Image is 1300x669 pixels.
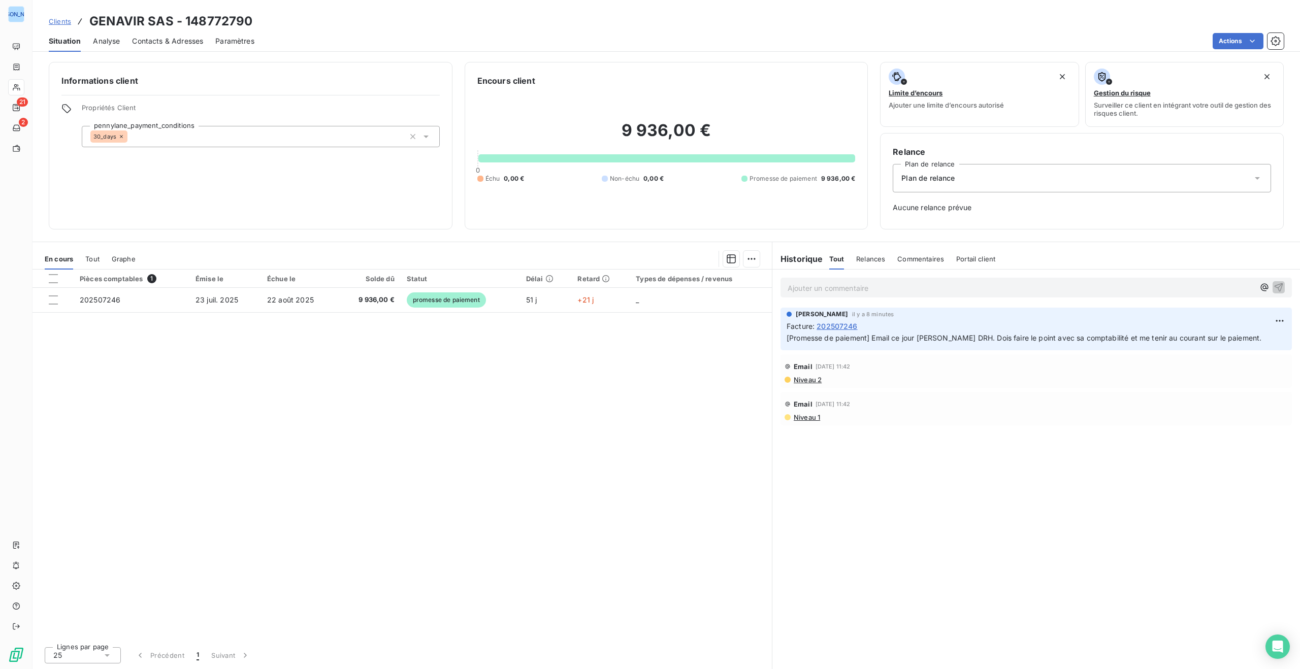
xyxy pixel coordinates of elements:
span: [PERSON_NAME] [796,310,848,319]
span: Aucune relance prévue [893,203,1271,213]
button: Précédent [129,645,190,666]
span: Tout [85,255,100,263]
span: +21 j [577,295,594,304]
h2: 9 936,00 € [477,120,856,151]
span: [Promesse de paiement] Email ce jour [PERSON_NAME] DRH. Dois faire le point avec sa comptabilité ... [787,333,1261,342]
span: 0,00 € [504,174,524,183]
span: 25 [53,650,62,660]
div: Open Intercom Messenger [1265,634,1290,659]
span: 9 936,00 € [821,174,856,183]
h6: Historique [772,253,823,265]
button: 1 [190,645,205,666]
span: Surveiller ce client en intégrant votre outil de gestion des risques client. [1094,101,1275,117]
span: 9 936,00 € [344,295,394,305]
span: Gestion du risque [1094,89,1151,97]
button: Actions [1213,33,1263,49]
span: 22 août 2025 [267,295,314,304]
img: Logo LeanPay [8,647,24,663]
div: Statut [407,275,514,283]
button: Suivant [205,645,256,666]
span: Commentaires [897,255,944,263]
span: Facture : [787,321,815,331]
span: Ajouter une limite d’encours autorisé [889,101,1004,109]
span: Situation [49,36,81,46]
span: 21 [17,97,28,107]
h3: GENAVIR SAS - 148772790 [89,12,252,30]
span: _ [636,295,639,304]
span: Portail client [956,255,995,263]
span: 1 [197,650,199,660]
span: Niveau 2 [793,376,822,384]
span: Promesse de paiement [750,174,817,183]
span: il y a 8 minutes [852,311,894,317]
span: Paramètres [215,36,254,46]
div: Échue le [267,275,332,283]
button: Limite d’encoursAjouter une limite d’encours autorisé [880,62,1079,127]
span: Échu [485,174,500,183]
h6: Encours client [477,75,535,87]
span: Tout [829,255,844,263]
span: 202507246 [80,295,120,304]
span: 23 juil. 2025 [196,295,238,304]
span: Clients [49,17,71,25]
span: Niveau 1 [793,413,820,421]
span: Plan de relance [901,173,955,183]
h6: Relance [893,146,1271,158]
span: Email [794,362,812,371]
span: 0,00 € [643,174,664,183]
span: [DATE] 11:42 [816,401,851,407]
div: [PERSON_NAME] [8,6,24,22]
span: 30_days [93,133,116,140]
span: [DATE] 11:42 [816,363,851,370]
div: Délai [526,275,566,283]
span: Graphe [112,255,136,263]
div: Types de dépenses / revenus [636,275,766,283]
div: Émise le [196,275,255,283]
span: Email [794,400,812,408]
span: promesse de paiement [407,292,486,308]
span: Analyse [93,36,120,46]
span: Non-échu [610,174,639,183]
div: Solde dû [344,275,394,283]
span: 202507246 [817,321,857,331]
span: 0 [476,166,480,174]
span: En cours [45,255,73,263]
a: Clients [49,16,71,26]
button: Gestion du risqueSurveiller ce client en intégrant votre outil de gestion des risques client. [1085,62,1284,127]
input: Ajouter une valeur [127,132,136,141]
span: Contacts & Adresses [132,36,203,46]
span: Relances [856,255,885,263]
span: 1 [147,274,156,283]
span: Propriétés Client [82,104,440,118]
h6: Informations client [61,75,440,87]
span: Limite d’encours [889,89,942,97]
span: 51 j [526,295,537,304]
div: Pièces comptables [80,274,183,283]
div: Retard [577,275,624,283]
span: 2 [19,118,28,127]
